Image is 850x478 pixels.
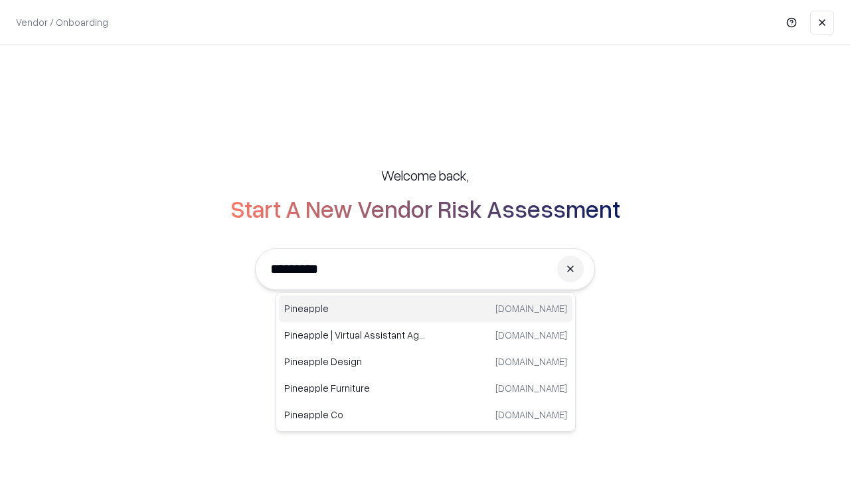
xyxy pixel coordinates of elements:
p: Pineapple Design [284,355,426,368]
p: [DOMAIN_NAME] [495,355,567,368]
p: [DOMAIN_NAME] [495,328,567,342]
p: Pineapple Furniture [284,381,426,395]
p: [DOMAIN_NAME] [495,408,567,422]
p: Pineapple | Virtual Assistant Agency [284,328,426,342]
p: [DOMAIN_NAME] [495,301,567,315]
h2: Start A New Vendor Risk Assessment [230,195,620,222]
p: Pineapple [284,301,426,315]
p: Pineapple Co [284,408,426,422]
div: Suggestions [276,292,576,432]
p: [DOMAIN_NAME] [495,381,567,395]
p: Vendor / Onboarding [16,15,108,29]
h5: Welcome back, [381,166,469,185]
